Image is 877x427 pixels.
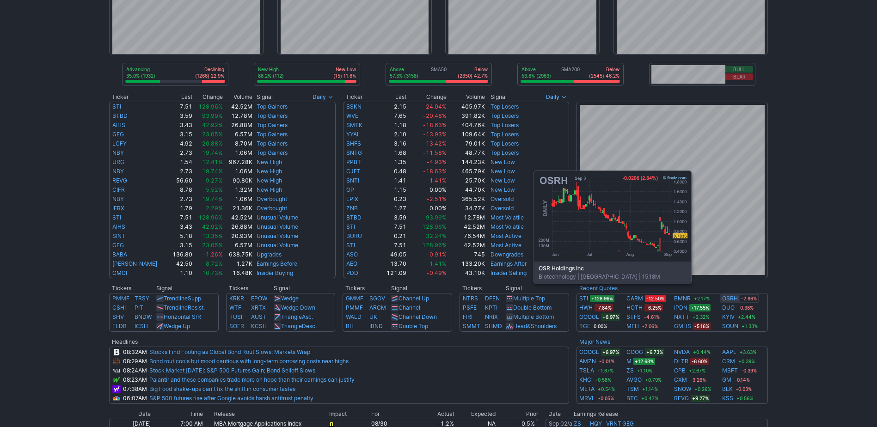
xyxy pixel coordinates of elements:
[149,358,349,365] a: Bond rout cools but mood cautious with long-term borrowing costs near highs
[447,102,485,111] td: 405.97K
[251,295,267,302] a: EPOW
[447,195,485,204] td: 365.52K
[374,111,407,121] td: 7.65
[427,159,447,165] span: -4.93%
[346,269,358,276] a: PDD
[168,92,193,102] th: Last
[399,295,429,302] a: Channel Up
[112,159,124,165] a: URG
[346,242,355,249] a: STI
[223,213,253,222] td: 42.52M
[538,175,687,258] img: chart.ashx
[674,312,689,322] a: NXTT
[258,73,284,79] p: 88.2% (112)
[521,66,620,80] div: SMA200
[626,294,643,303] a: CARM
[722,384,733,394] a: BLK
[407,204,447,213] td: 0.00%
[579,348,599,357] a: GOOGL
[722,348,736,357] a: AAPL
[112,251,127,258] a: BABA
[281,304,315,311] a: Wedge Down
[447,121,485,130] td: 404.76K
[198,214,223,221] span: 128.96%
[112,168,124,175] a: NBY
[463,295,478,302] a: NTRS
[346,103,362,110] a: SSKN
[722,303,735,312] a: DUO
[112,214,121,221] a: STI
[112,103,121,110] a: STI
[491,149,519,156] a: Top Losers
[458,66,488,73] p: Below
[195,66,224,73] p: Declining
[168,204,193,213] td: 1.79
[223,158,253,167] td: 967.28K
[447,130,485,139] td: 109.64K
[447,139,485,148] td: 79.01K
[112,223,125,230] a: AIHS
[346,122,362,128] a: SMTK
[491,168,515,175] a: New Low
[423,122,447,128] span: -18.63%
[257,159,282,165] a: New High
[427,177,447,184] span: -1.41%
[223,176,253,185] td: 90.80K
[251,323,267,329] a: KCSH
[346,304,363,311] a: PMMF
[674,375,687,384] a: CXM
[223,92,253,102] th: Volume
[626,375,642,384] a: AVGO
[374,102,407,111] td: 2.15
[579,366,594,375] a: TSLA
[149,376,355,383] a: Palantir and these companies trade more on hope than their earnings can justify
[257,223,298,230] a: Unusual Volume
[485,295,500,302] a: DFEN
[346,323,354,329] a: BH
[202,149,223,156] span: 19.74%
[257,177,282,184] a: New High
[229,313,242,320] a: TUSI
[229,304,241,311] a: WTF
[491,214,524,221] a: Most Volatile
[164,313,201,320] a: Horizontal S/R
[164,304,188,311] span: Trendline
[149,385,295,392] a: Big Food shake-ups can't fix the shift in consumer tastes
[126,66,155,73] p: Advancing
[491,205,514,212] a: Oversold
[229,295,244,302] a: KRKR
[674,366,686,375] a: CPB
[626,366,634,375] a: ZS
[374,176,407,185] td: 1.41
[346,168,361,175] a: CJET
[257,122,288,128] a: Top Gainers
[626,384,639,394] a: TSM
[257,103,288,110] a: Top Gainers
[579,285,618,292] b: Recent Quotes
[626,357,632,366] a: M
[521,66,551,73] p: Above
[579,357,596,366] a: AMZN
[112,112,128,119] a: BTBD
[223,204,253,213] td: 21.36K
[346,251,358,258] a: ASO
[626,394,638,403] a: BTC
[674,357,688,366] a: DLTR
[193,92,223,102] th: Change
[313,92,326,102] span: Daily
[447,167,485,176] td: 465.79K
[346,159,361,165] a: PPBT
[202,131,223,138] span: 23.05%
[112,195,124,202] a: NBY
[257,168,282,175] a: New High
[202,159,223,165] span: 12.41%
[369,295,385,302] a: SGOV
[223,222,253,232] td: 26.88M
[281,313,313,320] a: TriangleAsc.
[168,185,193,195] td: 8.78
[257,195,287,202] a: Overbought
[491,93,507,101] span: Signal
[374,130,407,139] td: 2.10
[491,112,519,119] a: Top Losers
[374,185,407,195] td: 1.15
